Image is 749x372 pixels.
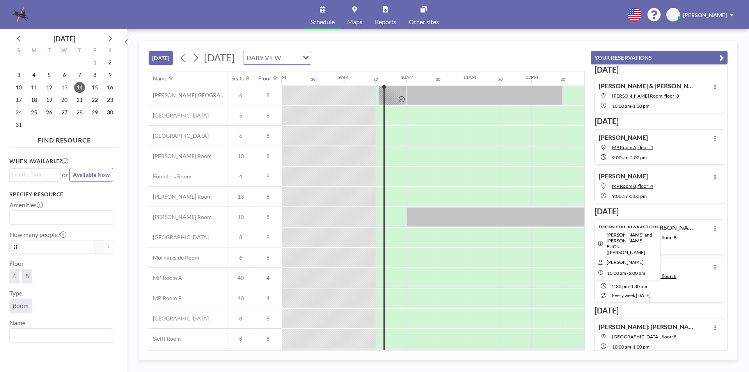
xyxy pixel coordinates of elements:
[44,82,55,93] span: Tuesday, August 12, 2025
[612,283,629,289] span: 2:30 PM
[59,94,70,105] span: Wednesday, August 20, 2025
[89,69,100,80] span: Friday, August 8, 2025
[10,169,60,180] div: Search for option
[9,319,25,327] label: Name
[149,173,192,180] span: Founders Room
[373,77,378,82] div: 30
[11,330,108,340] input: Search for option
[599,172,648,180] h4: [PERSON_NAME]
[231,75,244,82] div: Seats
[153,75,167,82] div: Name
[631,344,633,350] span: -
[245,53,282,63] span: DAILY VIEW
[149,214,212,221] span: [PERSON_NAME] Room
[311,19,335,25] span: Schedule
[612,193,628,199] span: 9:00 AM
[105,69,115,80] span: Saturday, August 9, 2025
[628,155,630,160] span: -
[11,46,27,56] div: S
[149,335,181,342] span: Swift Room
[12,302,28,310] span: Room
[254,295,282,302] span: 4
[409,19,439,25] span: Other sites
[11,212,108,222] input: Search for option
[227,92,254,99] span: 6
[612,344,631,350] span: 10:00 AM
[612,183,653,189] span: MP Room B, floor: 4
[254,315,282,322] span: 8
[13,119,24,130] span: Sunday, August 31, 2025
[311,77,316,82] div: 30
[283,53,298,63] input: Search for option
[227,254,254,261] span: 6
[254,92,282,99] span: 8
[254,153,282,160] span: 8
[104,240,113,253] button: +
[74,107,85,118] span: Thursday, August 28, 2025
[10,211,113,224] div: Search for option
[13,107,24,118] span: Sunday, August 24, 2025
[227,335,254,342] span: 8
[12,7,28,23] img: organization-logo
[629,283,630,289] span: -
[463,74,476,80] div: 11AM
[59,69,70,80] span: Wednesday, August 6, 2025
[254,335,282,342] span: 8
[338,74,348,80] div: 9AM
[227,173,254,180] span: 4
[401,74,414,80] div: 10AM
[13,94,24,105] span: Sunday, August 17, 2025
[53,33,75,44] div: [DATE]
[28,107,39,118] span: Monday, August 25, 2025
[10,329,113,342] div: Search for option
[630,155,647,160] span: 5:00 PM
[9,231,66,239] label: How many people?
[612,144,653,150] span: MP Room A, floor: 4
[612,292,651,298] span: every week [DATE]
[57,46,72,56] div: W
[44,94,55,105] span: Tuesday, August 19, 2025
[227,295,254,302] span: 40
[62,171,68,179] span: or
[59,107,70,118] span: Wednesday, August 27, 2025
[89,107,100,118] span: Friday, August 29, 2025
[258,75,272,82] div: Floor
[599,82,696,90] h4: [PERSON_NAME] & [PERSON_NAME]: [PERSON_NAME] & [PERSON_NAME]
[94,240,104,253] button: -
[204,52,235,63] span: [DATE]
[683,12,727,18] span: [PERSON_NAME]
[243,51,311,64] div: Search for option
[149,254,199,261] span: Morningside Room
[227,214,254,221] span: 10
[42,46,57,56] div: T
[87,46,102,56] div: F
[72,46,87,56] div: T
[227,315,254,322] span: 8
[612,334,676,340] span: Buckhead Room, floor: 8
[9,201,43,209] label: Amenities
[254,173,282,180] span: 8
[599,224,696,231] h4: [PERSON_NAME]/[PERSON_NAME] ([PERSON_NAME])
[149,193,212,200] span: [PERSON_NAME] Room
[599,133,648,141] h4: [PERSON_NAME]
[669,11,677,18] span: CD
[89,94,100,105] span: Friday, August 22, 2025
[149,112,209,119] span: [GEOGRAPHIC_DATA]
[595,206,724,216] h3: [DATE]
[375,19,396,25] span: Reports
[591,51,728,64] button: YOUR RESERVATIONS
[73,171,110,178] span: Available Now
[227,234,254,241] span: 8
[612,155,628,160] span: 9:00 AM
[149,92,227,99] span: [PERSON_NAME][GEOGRAPHIC_DATA]
[254,132,282,139] span: 8
[74,94,85,105] span: Thursday, August 21, 2025
[74,69,85,80] span: Thursday, August 7, 2025
[149,132,209,139] span: [GEOGRAPHIC_DATA]
[633,103,650,109] span: 1:00 PM
[149,274,182,281] span: MP Room A
[28,82,39,93] span: Monday, August 11, 2025
[227,132,254,139] span: 6
[595,306,724,315] h3: [DATE]
[9,133,119,144] h4: FIND RESOURCE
